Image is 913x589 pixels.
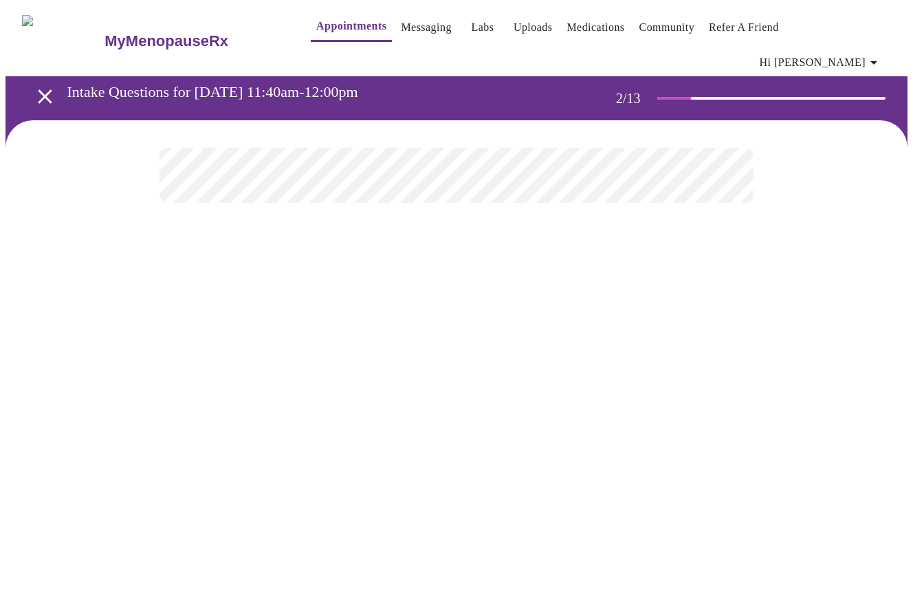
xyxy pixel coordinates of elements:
[25,76,65,117] button: open drawer
[508,14,558,41] button: Uploads
[634,14,701,41] button: Community
[514,18,553,37] a: Uploads
[471,18,494,37] a: Labs
[67,83,562,101] h3: Intake Questions for [DATE] 11:40am-12:00pm
[639,18,695,37] a: Community
[461,14,505,41] button: Labs
[22,15,103,67] img: MyMenopauseRx Logo
[760,53,882,72] span: Hi [PERSON_NAME]
[616,91,657,107] h3: 2 / 13
[316,16,386,36] a: Appointments
[103,17,283,65] a: MyMenopauseRx
[754,49,888,76] button: Hi [PERSON_NAME]
[703,14,784,41] button: Refer a Friend
[709,18,779,37] a: Refer a Friend
[311,12,392,42] button: Appointments
[395,14,456,41] button: Messaging
[561,14,630,41] button: Medications
[104,32,228,50] h3: MyMenopauseRx
[566,18,624,37] a: Medications
[401,18,451,37] a: Messaging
